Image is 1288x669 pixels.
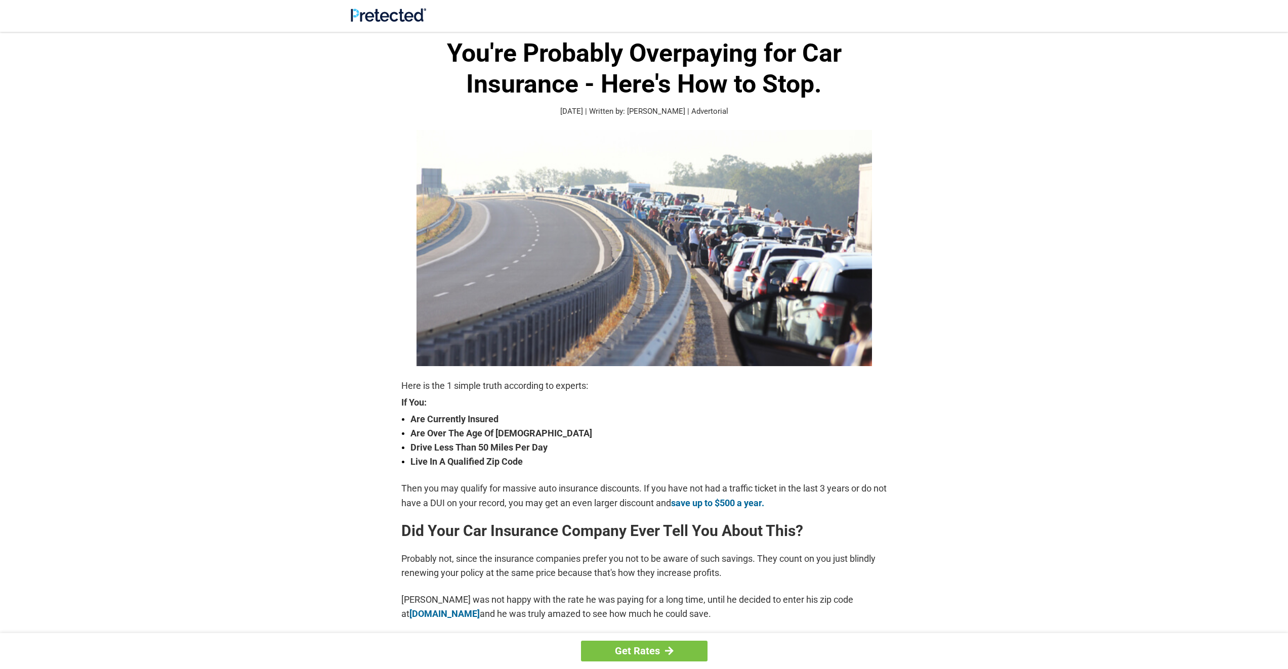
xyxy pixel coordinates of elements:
p: [DATE] | Written by: [PERSON_NAME] | Advertorial [401,106,887,117]
strong: Drive Less Than 50 Miles Per Day [410,440,887,455]
strong: Are Currently Insured [410,412,887,426]
strong: If You: [401,398,887,407]
a: Get Rates [581,641,708,661]
strong: Live In A Qualified Zip Code [410,455,887,469]
strong: Are Over The Age Of [DEMOGRAPHIC_DATA] [410,426,887,440]
img: Site Logo [351,8,426,22]
p: Probably not, since the insurance companies prefer you not to be aware of such savings. They coun... [401,552,887,580]
p: Then you may qualify for massive auto insurance discounts. If you have not had a traffic ticket i... [401,481,887,510]
a: Site Logo [351,14,426,24]
p: [PERSON_NAME] was not happy with the rate he was paying for a long time, until he decided to ente... [401,593,887,621]
h1: You're Probably Overpaying for Car Insurance - Here's How to Stop. [401,38,887,100]
a: [DOMAIN_NAME] [409,608,480,619]
a: save up to $500 a year. [671,498,764,508]
h2: Did Your Car Insurance Company Ever Tell You About This? [401,523,887,539]
p: Here is the 1 simple truth according to experts: [401,379,887,393]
